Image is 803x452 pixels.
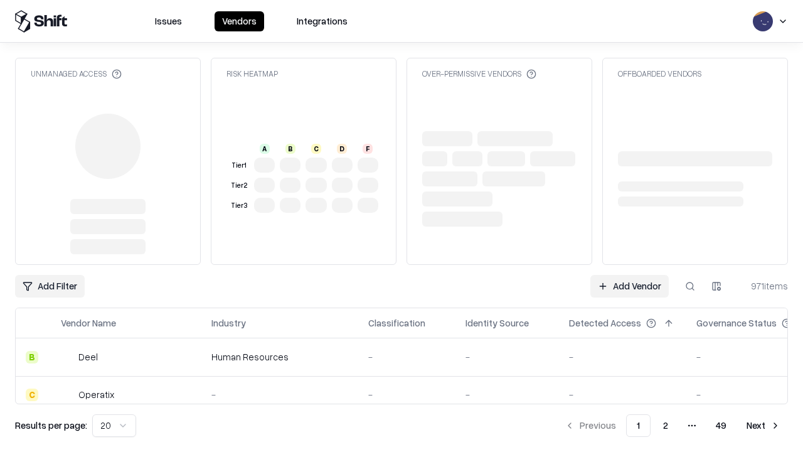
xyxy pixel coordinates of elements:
div: Detected Access [569,316,641,330]
p: Results per page: [15,419,87,432]
button: Next [739,414,788,437]
button: Integrations [289,11,355,31]
div: Industry [211,316,246,330]
div: Governance Status [696,316,777,330]
div: Unmanaged Access [31,68,122,79]
div: Vendor Name [61,316,116,330]
div: - [465,350,549,363]
div: Tier 3 [229,200,249,211]
img: Deel [61,351,73,363]
div: Over-Permissive Vendors [422,68,536,79]
div: Deel [78,350,98,363]
div: Classification [368,316,425,330]
div: Operatix [78,388,114,401]
button: 49 [706,414,737,437]
div: B [26,351,38,363]
div: - [569,388,676,401]
div: Risk Heatmap [226,68,278,79]
div: Human Resources [211,350,348,363]
div: C [26,389,38,401]
div: Tier 1 [229,160,249,171]
img: Operatix [61,389,73,401]
div: - [368,388,445,401]
a: Add Vendor [590,275,669,298]
button: Vendors [215,11,264,31]
div: F [363,144,373,154]
button: Issues [147,11,189,31]
div: A [260,144,270,154]
div: - [465,388,549,401]
button: 1 [626,414,651,437]
div: Tier 2 [229,180,249,191]
button: Add Filter [15,275,85,298]
div: - [368,350,445,363]
div: - [211,388,348,401]
div: D [337,144,347,154]
button: 2 [653,414,678,437]
div: B [285,144,295,154]
div: Offboarded Vendors [618,68,701,79]
div: Identity Source [465,316,529,330]
div: 971 items [738,279,788,293]
div: - [569,350,676,363]
div: C [311,144,321,154]
nav: pagination [557,414,788,437]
